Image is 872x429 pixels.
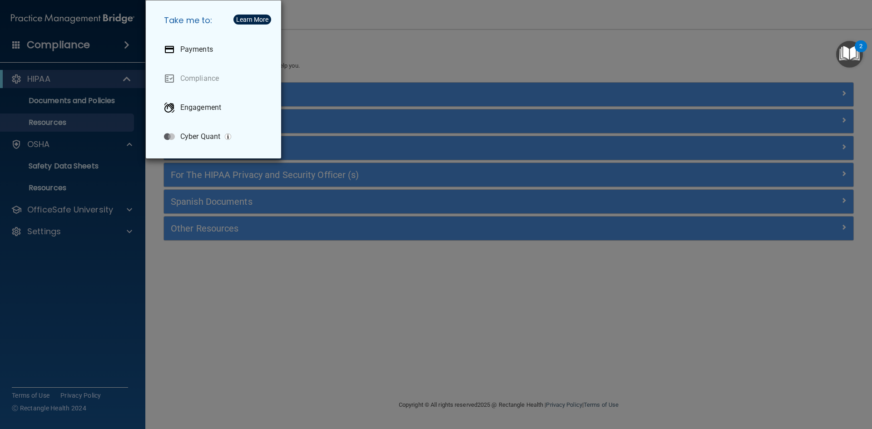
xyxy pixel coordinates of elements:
p: Engagement [180,103,221,112]
p: Payments [180,45,213,54]
a: Payments [157,37,274,62]
div: Learn More [236,16,268,23]
p: Cyber Quant [180,132,220,141]
a: Cyber Quant [157,124,274,149]
a: Compliance [157,66,274,91]
h5: Take me to: [157,8,274,33]
button: Open Resource Center, 2 new notifications [836,41,863,68]
iframe: Drift Widget Chat Controller [715,365,861,401]
a: Engagement [157,95,274,120]
div: 2 [859,46,862,58]
button: Learn More [233,15,271,25]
